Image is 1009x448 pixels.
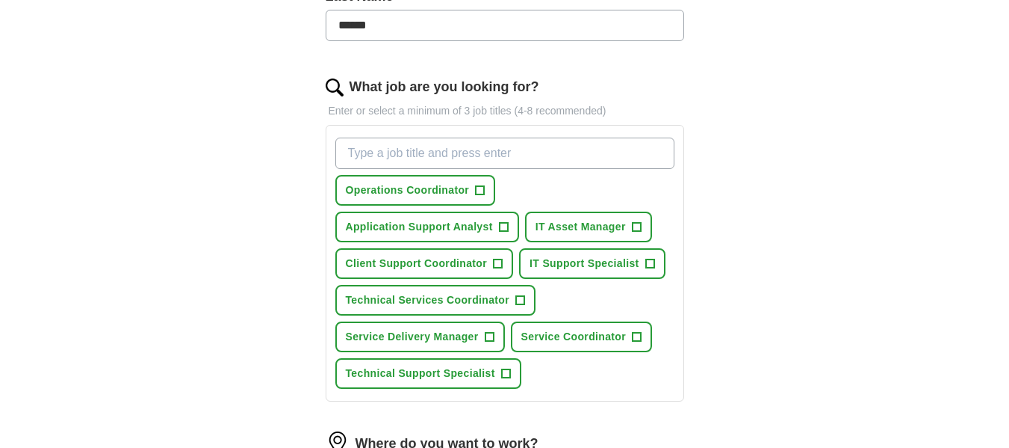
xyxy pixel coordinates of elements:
[346,329,479,345] span: Service Delivery Manager
[335,212,519,242] button: Application Support Analyst
[525,212,652,242] button: IT Asset Manager
[335,138,674,169] input: Type a job title and press enter
[346,366,495,381] span: Technical Support Specialist
[346,219,493,235] span: Application Support Analyst
[326,79,344,96] img: search.png
[335,285,536,316] button: Technical Services Coordinator
[535,219,626,235] span: IT Asset Manager
[335,175,496,206] button: Operations Coordinator
[335,248,514,279] button: Client Support Coordinator
[350,77,539,97] label: What job are you looking for?
[511,322,652,352] button: Service Coordinator
[519,248,665,279] button: IT Support Specialist
[335,358,521,389] button: Technical Support Specialist
[530,256,639,271] span: IT Support Specialist
[346,292,510,308] span: Technical Services Coordinator
[346,182,470,198] span: Operations Coordinator
[521,329,626,345] span: Service Coordinator
[335,322,505,352] button: Service Delivery Manager
[326,103,684,119] p: Enter or select a minimum of 3 job titles (4-8 recommended)
[346,256,488,271] span: Client Support Coordinator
